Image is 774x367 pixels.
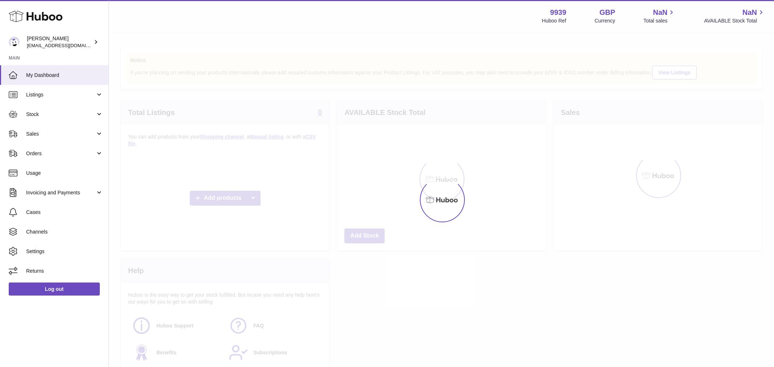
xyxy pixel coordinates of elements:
[599,8,615,17] strong: GBP
[26,111,95,118] span: Stock
[26,189,95,196] span: Invoicing and Payments
[595,17,615,24] div: Currency
[27,35,92,49] div: [PERSON_NAME]
[704,8,765,24] a: NaN AVAILABLE Stock Total
[704,17,765,24] span: AVAILABLE Stock Total
[26,72,103,79] span: My Dashboard
[643,8,676,24] a: NaN Total sales
[26,268,103,275] span: Returns
[542,17,566,24] div: Huboo Ref
[26,228,103,235] span: Channels
[26,209,103,216] span: Cases
[27,42,107,48] span: [EMAIL_ADDRESS][DOMAIN_NAME]
[26,131,95,137] span: Sales
[9,37,20,48] img: internalAdmin-9939@internal.huboo.com
[26,150,95,157] span: Orders
[643,17,676,24] span: Total sales
[26,248,103,255] span: Settings
[742,8,757,17] span: NaN
[550,8,566,17] strong: 9939
[26,170,103,177] span: Usage
[9,283,100,296] a: Log out
[26,91,95,98] span: Listings
[653,8,667,17] span: NaN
